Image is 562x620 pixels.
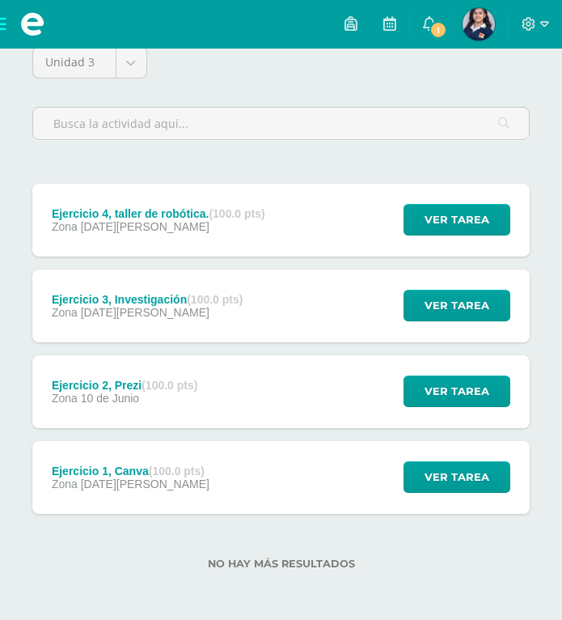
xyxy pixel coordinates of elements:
[425,376,489,406] span: Ver tarea
[142,379,197,392] strong: (100.0 pts)
[33,108,529,139] input: Busca la actividad aquí...
[52,379,198,392] div: Ejercicio 2, Prezi
[404,461,510,493] button: Ver tarea
[187,293,243,306] strong: (100.0 pts)
[33,47,146,78] a: Unidad 3
[429,21,447,39] span: 1
[149,465,205,478] strong: (100.0 pts)
[81,220,209,233] span: [DATE][PERSON_NAME]
[52,306,78,319] span: Zona
[425,291,489,321] span: Ver tarea
[81,306,209,319] span: [DATE][PERSON_NAME]
[52,207,265,220] div: Ejercicio 4, taller de robótica.
[425,205,489,235] span: Ver tarea
[52,392,78,405] span: Zona
[52,293,243,306] div: Ejercicio 3, Investigación
[32,558,530,570] label: No hay más resultados
[404,376,510,407] button: Ver tarea
[81,478,209,490] span: [DATE][PERSON_NAME]
[81,392,139,405] span: 10 de Junio
[209,207,264,220] strong: (100.0 pts)
[463,8,495,40] img: 18667bcb8c8fae393999b12a30f82c5a.png
[45,47,104,78] span: Unidad 3
[425,462,489,492] span: Ver tarea
[52,478,78,490] span: Zona
[52,220,78,233] span: Zona
[404,290,510,321] button: Ver tarea
[52,465,209,478] div: Ejercicio 1, Canva
[404,204,510,236] button: Ver tarea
